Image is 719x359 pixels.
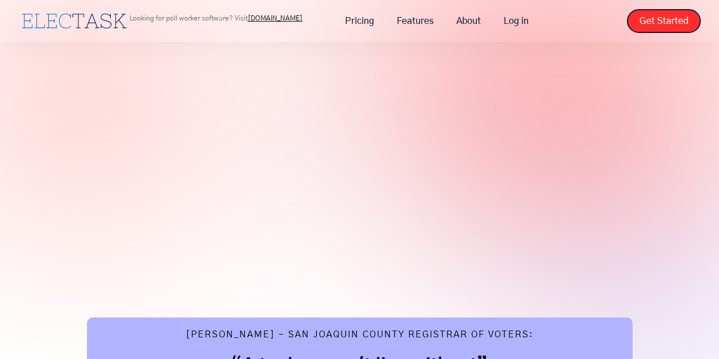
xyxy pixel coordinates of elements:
[19,11,130,31] a: home
[385,9,445,33] a: Features
[334,9,385,33] a: Pricing
[248,15,302,22] a: [DOMAIN_NAME]
[130,15,302,22] p: Looking for poll worker software? Visit
[186,329,534,343] div: [PERSON_NAME] - San Joaquin County Registrar of Voters:
[445,9,492,33] a: About
[627,9,701,33] a: Get Started
[492,9,540,33] a: Log in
